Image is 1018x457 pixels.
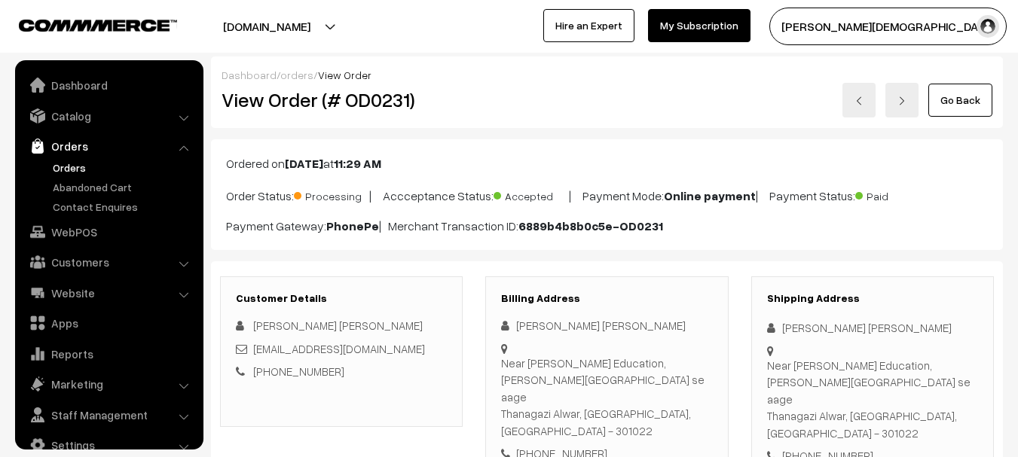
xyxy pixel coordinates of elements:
[253,342,425,355] a: [EMAIL_ADDRESS][DOMAIN_NAME]
[518,218,663,233] b: 6889b4b8b0c5e-OD0231
[19,309,198,337] a: Apps
[543,9,634,42] a: Hire an Expert
[170,8,363,45] button: [DOMAIN_NAME]
[222,69,277,81] a: Dashboard
[318,69,371,81] span: View Order
[49,199,198,215] a: Contact Enquires
[222,67,992,83] div: / /
[19,72,198,99] a: Dashboard
[19,279,198,306] a: Website
[664,188,756,203] b: Online payment
[19,218,198,245] a: WebPOS
[854,96,864,105] img: left-arrow.png
[294,184,369,204] span: Processing
[501,292,712,305] h3: Billing Address
[19,133,198,160] a: Orders
[501,355,712,440] div: Near [PERSON_NAME] Education, [PERSON_NAME][GEOGRAPHIC_DATA] se aage Thanagazi Alwar, [GEOGRAPHIC...
[236,292,447,305] h3: Customer Details
[897,96,906,105] img: right-arrow.png
[19,401,198,428] a: Staff Management
[226,184,988,205] p: Order Status: | Accceptance Status: | Payment Mode: | Payment Status:
[19,248,198,276] a: Customers
[855,184,931,204] span: Paid
[767,319,978,337] div: [PERSON_NAME] [PERSON_NAME]
[19,370,198,398] a: Marketing
[285,156,323,171] b: [DATE]
[19,102,198,129] a: Catalog
[222,88,463,111] h2: View Order (# OD0231)
[19,20,177,31] img: COMMMERCE
[253,318,423,332] span: [PERSON_NAME] [PERSON_NAME]
[494,184,569,204] span: Accepted
[226,154,988,172] p: Ordered on at
[648,9,751,42] a: My Subscription
[226,217,988,235] p: Payment Gateway: | Merchant Transaction ID:
[501,317,712,334] div: [PERSON_NAME] [PERSON_NAME]
[19,15,151,33] a: COMMMERCE
[769,8,1007,45] button: [PERSON_NAME][DEMOGRAPHIC_DATA]
[767,357,978,442] div: Near [PERSON_NAME] Education, [PERSON_NAME][GEOGRAPHIC_DATA] se aage Thanagazi Alwar, [GEOGRAPHIC...
[334,156,381,171] b: 11:29 AM
[767,292,978,305] h3: Shipping Address
[326,218,379,233] b: PhonePe
[49,160,198,175] a: Orders
[977,15,999,38] img: user
[928,84,992,117] a: Go Back
[253,364,344,378] a: [PHONE_NUMBER]
[280,69,313,81] a: orders
[19,340,198,367] a: Reports
[49,179,198,195] a: Abandoned Cart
